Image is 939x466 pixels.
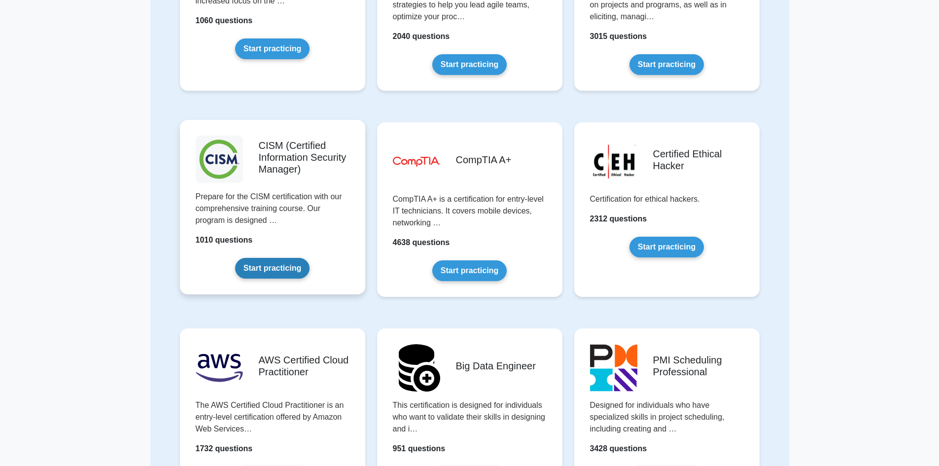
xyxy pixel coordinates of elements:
[235,258,310,279] a: Start practicing
[235,38,310,59] a: Start practicing
[629,237,704,257] a: Start practicing
[629,54,704,75] a: Start practicing
[432,260,507,281] a: Start practicing
[432,54,507,75] a: Start practicing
